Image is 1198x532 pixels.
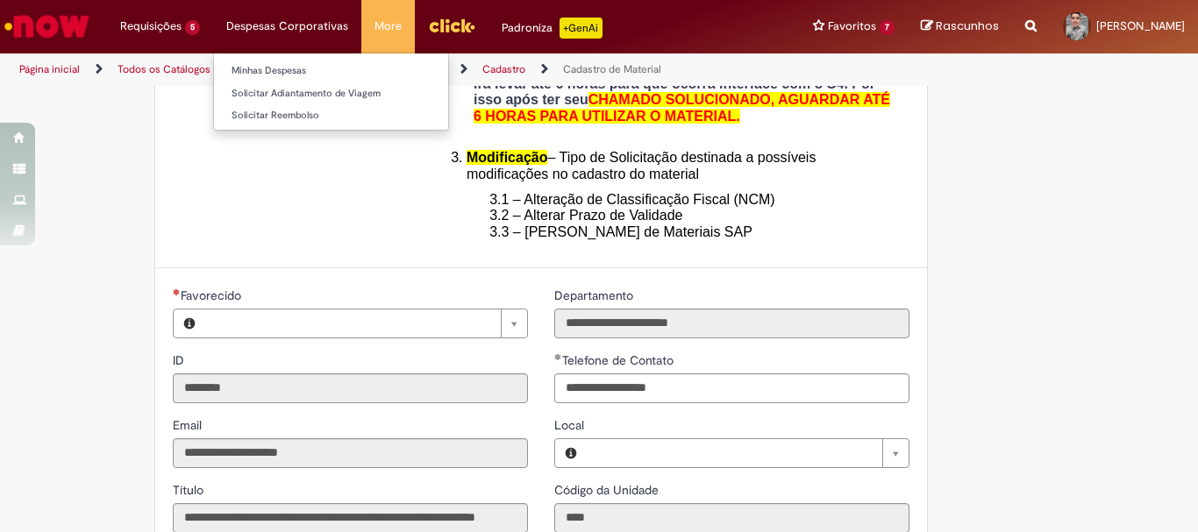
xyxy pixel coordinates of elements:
input: Telefone de Contato [554,373,909,403]
p: +GenAi [560,18,603,39]
span: Obrigatório Preenchido [554,353,562,360]
ul: Despesas Corporativas [213,53,449,131]
button: Favorecido, Visualizar este registro [174,309,205,337]
input: Departamento [554,309,909,338]
span: Telefone de Contato [562,352,677,368]
span: CHAMADO SOLUCIONADO, AGUARDAR ATÉ 6 HORAS PARA UTILIZAR O MATERIAL. [474,92,890,123]
span: Somente leitura - Departamento [554,287,637,303]
span: Local [554,417,588,433]
li: – Tipo de Solicitação destinada a possíveis modificações no cadastro do material [467,150,896,182]
ul: Trilhas de página [13,53,786,86]
span: Somente leitura - Título [173,482,207,498]
a: Limpar campo Favorecido [205,309,527,337]
span: Despesas Corporativas [226,18,348,35]
a: Rascunhos [921,18,999,35]
span: Somente leitura - Código da Unidade [554,482,662,498]
label: Somente leitura - Código da Unidade [554,481,662,499]
strong: Após o código ser cadastrado no ECC irá levar até 6 horas para que ocorra interface com o S4. Por... [474,60,890,124]
a: Cadastro [482,62,525,76]
span: Rascunhos [936,18,999,34]
span: Favoritos [828,18,876,35]
span: Somente leitura - Email [173,417,205,433]
input: Email [173,438,528,468]
a: Minhas Despesas [214,61,448,81]
img: click_logo_yellow_360x200.png [428,12,475,39]
span: 5 [185,20,200,35]
span: 7 [880,20,895,35]
button: Local, Visualizar este registro [555,439,587,467]
label: Somente leitura - Email [173,416,205,434]
a: Cadastro de Material [563,62,661,76]
span: [PERSON_NAME] [1096,18,1185,33]
a: Todos os Catálogos [118,62,210,76]
label: Somente leitura - ID [173,351,188,369]
a: Solicitar Adiantamento de Viagem [214,84,448,103]
span: Requisições [120,18,182,35]
span: Modificação [467,150,547,165]
span: Necessários - Favorecido [181,287,245,303]
div: Padroniza [502,18,603,39]
a: Solicitar Reembolso [214,106,448,125]
span: 3.1 – Alteração de Classificação Fiscal (NCM) 3.2 – Alterar Prazo de Validade 3.3 – [PERSON_NAME]... [489,192,774,239]
span: More [374,18,402,35]
img: ServiceNow [2,9,92,44]
label: Somente leitura - Título [173,481,207,499]
span: Somente leitura - ID [173,352,188,368]
span: Necessários [173,288,181,295]
a: Página inicial [19,62,80,76]
label: Somente leitura - Departamento [554,287,637,304]
a: Limpar campo Local [587,439,909,467]
input: ID [173,373,528,403]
